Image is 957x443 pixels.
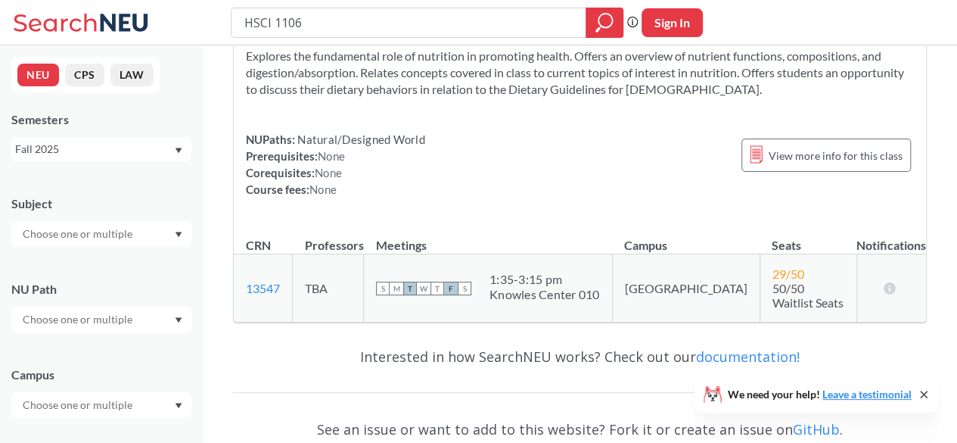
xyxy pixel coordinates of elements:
svg: Dropdown arrow [175,403,182,409]
a: 13547 [246,281,280,295]
span: S [458,282,471,295]
div: NUPaths: Prerequisites: Corequisites: Course fees: [246,131,425,198]
th: Professors [293,222,364,254]
div: Dropdown arrow [11,221,191,247]
button: NEU [17,64,59,86]
input: Choose one or multiple [15,225,142,243]
input: Choose one or multiple [15,310,142,329]
button: Sign In [642,8,703,37]
div: NU Path [11,281,191,298]
div: Dropdown arrow [11,307,191,332]
div: Dropdown arrow [11,392,191,418]
a: Leave a testimonial [822,388,912,401]
input: Choose one or multiple [15,396,142,414]
span: We need your help! [728,389,912,400]
div: 1:35 - 3:15 pm [489,272,600,287]
span: M [390,282,403,295]
button: CPS [65,64,104,86]
div: magnifying glass [586,8,623,38]
svg: magnifying glass [595,12,614,33]
span: View more info for this class [769,146,903,165]
span: 50/50 Waitlist Seats [772,281,844,310]
span: T [403,282,417,295]
div: Fall 2025 [15,141,173,158]
span: F [444,282,458,295]
svg: Dropdown arrow [175,232,182,238]
span: S [376,282,390,295]
th: Meetings [364,222,613,254]
span: None [315,166,342,179]
td: TBA [293,254,364,323]
th: Campus [612,222,760,254]
th: Seats [760,222,856,254]
div: Subject [11,195,191,212]
span: None [318,149,345,163]
div: CRN [246,237,271,254]
span: T [430,282,444,295]
svg: Dropdown arrow [175,317,182,323]
div: Interested in how SearchNEU works? Check out our [233,335,927,379]
td: [GEOGRAPHIC_DATA] [612,254,760,323]
div: Campus [11,367,191,383]
div: Knowles Center 010 [489,287,600,302]
a: GitHub [793,420,840,438]
a: documentation! [696,348,800,366]
svg: Dropdown arrow [175,148,182,154]
section: Explores the fundamental role of nutrition in promoting health. Offers an overview of nutrient fu... [246,48,914,98]
div: Fall 2025Dropdown arrow [11,137,191,161]
th: Notifications [856,222,926,254]
span: W [417,282,430,295]
span: 29 / 50 [772,267,804,281]
button: LAW [110,64,154,86]
span: Natural/Designed World [295,133,425,146]
span: None [309,183,337,196]
div: Semesters [11,111,191,128]
input: Class, professor, course number, "phrase" [243,10,575,36]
